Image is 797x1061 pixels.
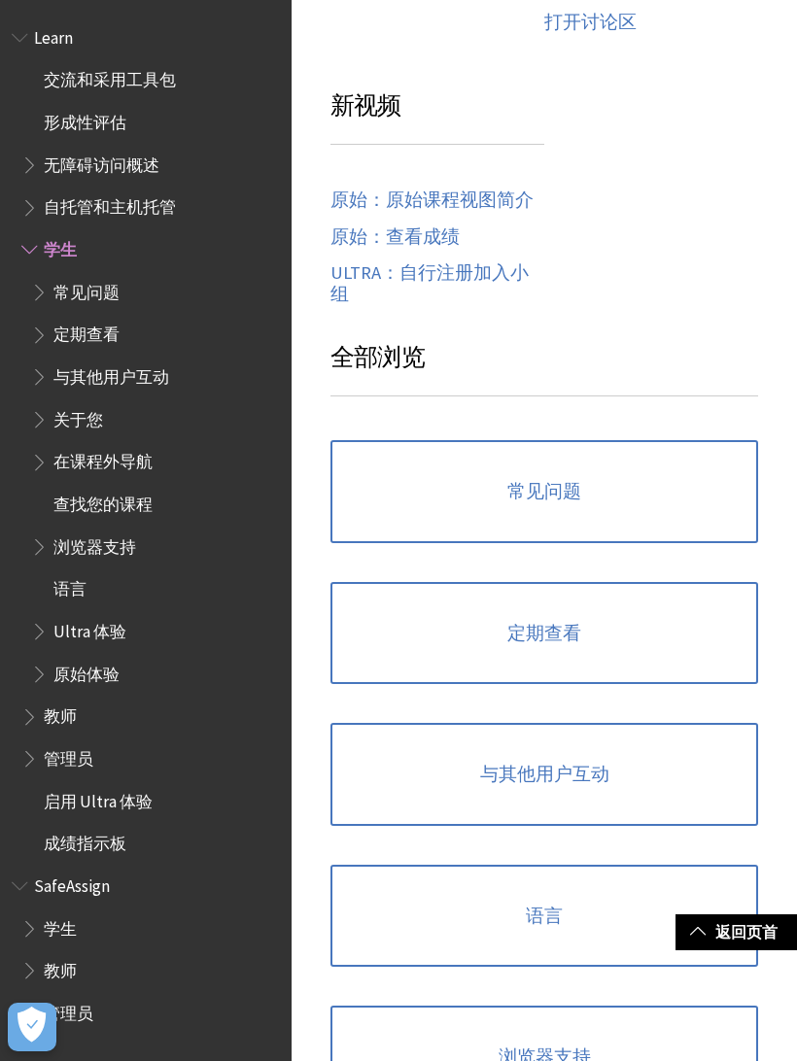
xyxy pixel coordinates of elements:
span: 教师 [44,954,77,980]
a: 与其他用户互动 [330,723,758,826]
button: Open Preferences [8,1003,56,1051]
span: 原始体验 [53,658,120,684]
span: Ultra 体验 [53,615,126,641]
span: 语言 [53,573,87,599]
span: 无障碍访问概述 [44,149,159,175]
span: 与其他用户互动 [53,360,169,387]
a: 打开讨论区 [544,12,637,34]
nav: Book outline for Blackboard SafeAssign [12,870,280,1030]
a: ULTRA：自行注册加入小组 [330,262,544,305]
span: 教师 [44,701,77,727]
a: 原始：查看成绩 [330,226,460,249]
a: 语言 [330,865,758,968]
a: 返回页首 [676,914,797,950]
a: 定期查看 [330,582,758,685]
span: 管理员 [44,742,93,769]
span: 学生 [44,912,77,939]
h3: 新视频 [330,87,544,145]
a: 常见问题 [330,440,758,543]
span: 自托管和主机托管 [44,191,176,218]
span: 成绩指示板 [44,827,126,853]
span: 形成性评估 [44,106,126,132]
span: Learn [34,21,73,48]
span: 启用 Ultra 体验 [44,785,153,811]
span: 学生 [44,233,77,259]
span: SafeAssign [34,870,110,896]
span: 浏览器支持 [53,530,136,557]
span: 管理员 [44,997,93,1023]
a: 原始：原始课程视图简介 [330,189,534,212]
span: 在课程外导航 [53,446,153,472]
span: 查找您的课程 [53,488,153,514]
nav: Book outline for Blackboard Learn Help [12,21,280,860]
span: 定期查看 [53,319,120,345]
span: 交流和采用工具包 [44,64,176,90]
span: 常见问题 [53,276,120,302]
h3: 全部浏览 [330,339,758,396]
span: 关于您 [53,403,103,429]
